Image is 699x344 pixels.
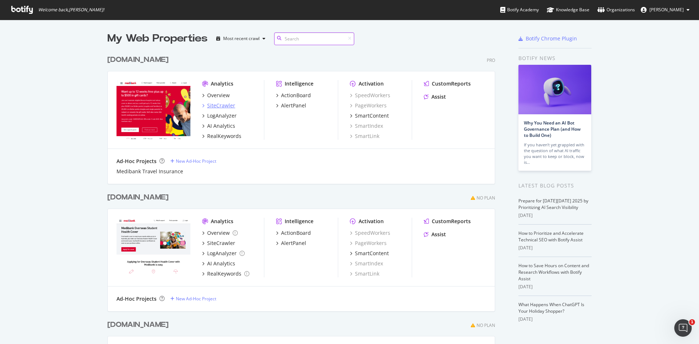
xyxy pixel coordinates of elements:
[202,92,230,99] a: Overview
[107,320,171,330] a: [DOMAIN_NAME]
[211,80,233,87] div: Analytics
[202,122,235,130] a: AI Analytics
[281,92,311,99] div: ActionBoard
[674,319,692,337] iframe: Intercom live chat
[207,260,235,267] div: AI Analytics
[274,32,354,45] input: Search
[107,55,171,65] a: [DOMAIN_NAME]
[518,182,592,190] div: Latest Blog Posts
[424,93,446,100] a: Assist
[202,240,235,247] a: SiteCrawler
[500,6,539,13] div: Botify Academy
[107,192,169,203] div: [DOMAIN_NAME]
[350,133,379,140] a: SmartLink
[38,7,104,13] span: Welcome back, [PERSON_NAME] !
[518,35,577,42] a: Botify Chrome Plugin
[116,218,190,277] img: Medibankoshc.com.au
[635,4,695,16] button: [PERSON_NAME]
[207,122,235,130] div: AI Analytics
[211,218,233,225] div: Analytics
[526,35,577,42] div: Botify Chrome Plugin
[359,80,384,87] div: Activation
[107,31,208,46] div: My Web Properties
[213,33,268,44] button: Most recent crawl
[202,102,235,109] a: SiteCrawler
[207,102,235,109] div: SiteCrawler
[285,218,313,225] div: Intelligence
[518,65,591,114] img: Why You Need an AI Bot Governance Plan (and How to Build One)
[524,120,581,138] a: Why You Need an AI Bot Governance Plan (and How to Build One)
[355,112,389,119] div: SmartContent
[597,6,635,13] div: Organizations
[223,36,260,41] div: Most recent crawl
[207,112,237,119] div: LogAnalyzer
[202,133,241,140] a: RealKeywords
[524,142,586,165] div: If you haven’t yet grappled with the question of what AI traffic you want to keep or block, now is…
[518,230,584,243] a: How to Prioritize and Accelerate Technical SEO with Botify Assist
[424,218,471,225] a: CustomReports
[202,260,235,267] a: AI Analytics
[116,158,157,165] div: Ad-Hoc Projects
[424,231,446,238] a: Assist
[518,198,588,210] a: Prepare for [DATE][DATE] 2025 by Prioritizing AI Search Visibility
[107,55,169,65] div: [DOMAIN_NAME]
[432,218,471,225] div: CustomReports
[116,168,183,175] a: Medibank Travel Insurance
[518,262,589,282] a: How to Save Hours on Content and Research Workflows with Botify Assist
[477,322,495,328] div: No Plan
[202,112,237,119] a: LogAnalyzer
[202,229,238,237] a: Overview
[285,80,313,87] div: Intelligence
[350,260,383,267] a: SmartIndex
[276,92,311,99] a: ActionBoard
[350,240,387,247] a: PageWorkers
[281,229,311,237] div: ActionBoard
[424,80,471,87] a: CustomReports
[518,301,584,314] a: What Happens When ChatGPT Is Your Holiday Shopper?
[207,240,235,247] div: SiteCrawler
[207,133,241,140] div: RealKeywords
[202,250,245,257] a: LogAnalyzer
[116,80,190,139] img: Medibank.com.au
[547,6,589,13] div: Knowledge Base
[689,319,695,325] span: 1
[350,270,379,277] a: SmartLink
[350,229,390,237] a: SpeedWorkers
[116,295,157,303] div: Ad-Hoc Projects
[649,7,684,13] span: Armaan Gandhok
[350,102,387,109] a: PageWorkers
[107,192,171,203] a: [DOMAIN_NAME]
[176,296,216,302] div: New Ad-Hoc Project
[281,102,306,109] div: AlertPanel
[276,240,306,247] a: AlertPanel
[350,122,383,130] a: SmartIndex
[276,102,306,109] a: AlertPanel
[355,250,389,257] div: SmartContent
[518,54,592,62] div: Botify news
[107,320,169,330] div: [DOMAIN_NAME]
[170,296,216,302] a: New Ad-Hoc Project
[431,231,446,238] div: Assist
[207,229,230,237] div: Overview
[176,158,216,164] div: New Ad-Hoc Project
[170,158,216,164] a: New Ad-Hoc Project
[487,57,495,63] div: Pro
[432,80,471,87] div: CustomReports
[207,92,230,99] div: Overview
[350,250,389,257] a: SmartContent
[350,112,389,119] a: SmartContent
[276,229,311,237] a: ActionBoard
[431,93,446,100] div: Assist
[477,195,495,201] div: No Plan
[207,270,241,277] div: RealKeywords
[350,92,390,99] a: SpeedWorkers
[518,284,592,290] div: [DATE]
